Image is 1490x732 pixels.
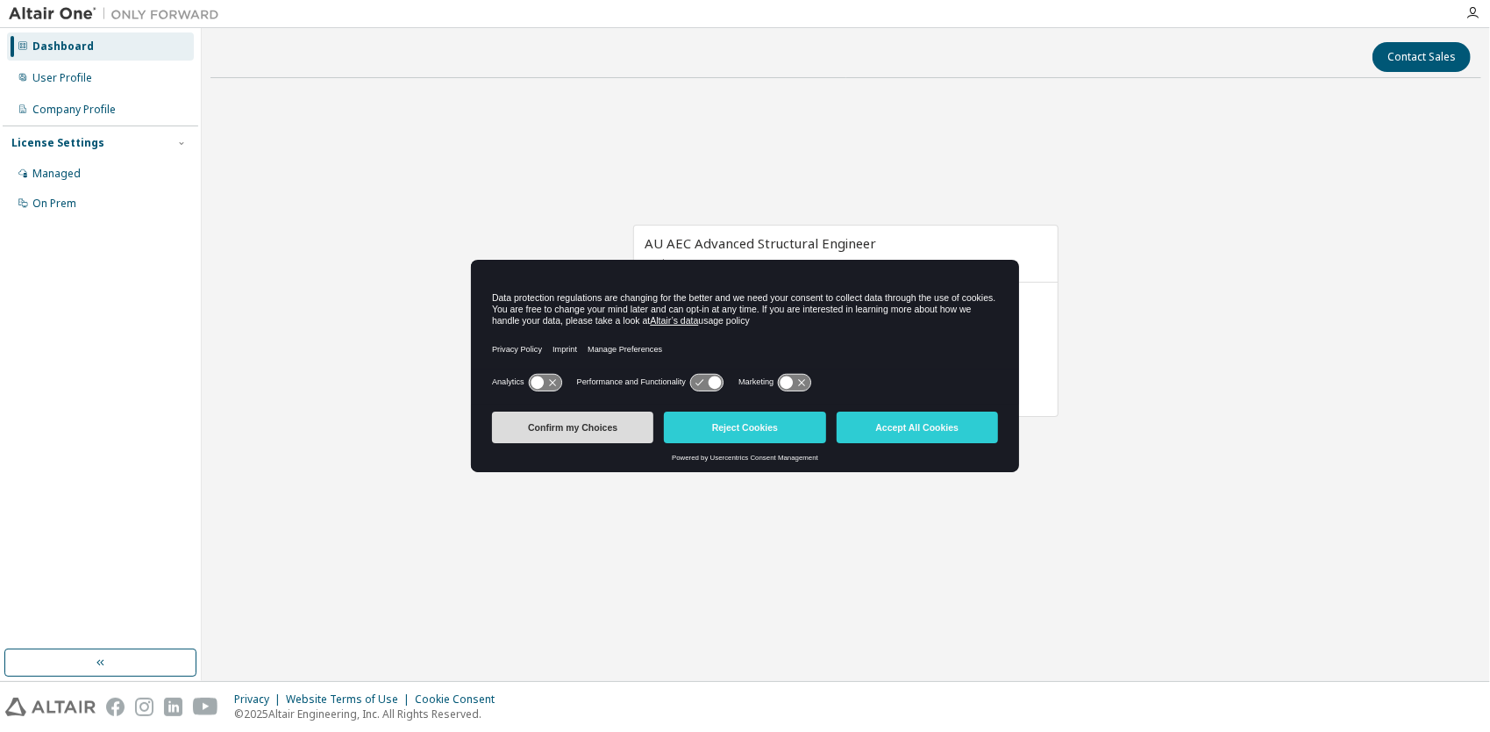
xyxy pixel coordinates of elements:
[32,71,92,85] div: User Profile
[32,39,94,54] div: Dashboard
[234,707,505,721] p: © 2025 Altair Engineering, Inc. All Rights Reserved.
[135,698,153,716] img: instagram.svg
[11,136,104,150] div: License Settings
[106,698,125,716] img: facebook.svg
[32,167,81,181] div: Managed
[193,698,218,716] img: youtube.svg
[5,698,96,716] img: altair_logo.svg
[9,5,228,23] img: Altair One
[286,693,415,707] div: Website Terms of Use
[415,693,505,707] div: Cookie Consent
[645,256,1043,271] p: Expires on [DATE] UTC
[234,693,286,707] div: Privacy
[32,103,116,117] div: Company Profile
[1372,42,1471,72] button: Contact Sales
[164,698,182,716] img: linkedin.svg
[32,197,76,211] div: On Prem
[645,234,876,252] span: AU AEC Advanced Structural Engineer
